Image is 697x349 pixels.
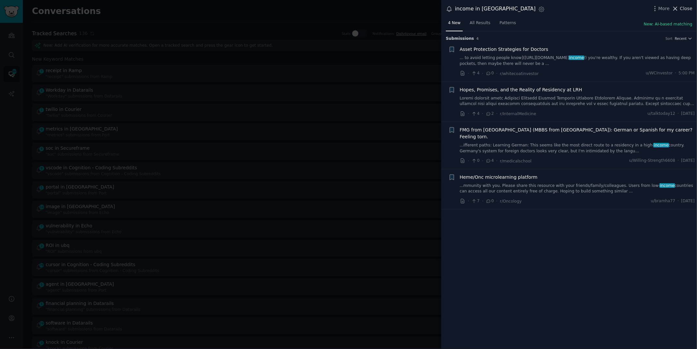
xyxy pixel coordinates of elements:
[460,55,695,67] a: ... to avoid letting people know]([URL][DOMAIN_NAME]income/) you're wealthy. If you aren't viewed...
[468,70,469,77] span: ·
[679,70,695,76] span: 5:00 PM
[468,110,469,117] span: ·
[680,5,692,12] span: Close
[497,18,518,31] a: Patterns
[467,18,492,31] a: All Results
[446,18,463,31] a: 4 New
[675,70,676,76] span: ·
[460,143,695,154] a: ...ifferent paths: Learning German: This seems like the most direct route to a residency in a hig...
[446,36,474,42] span: Submission s
[652,5,670,12] button: More
[468,158,469,164] span: ·
[482,158,483,164] span: ·
[460,183,695,194] a: ...mmunity with you. Please share this resource with your friends/family/colleagues. Users from l...
[659,5,670,12] span: More
[482,110,483,117] span: ·
[486,198,494,204] span: 0
[486,158,494,164] span: 4
[678,158,679,164] span: ·
[500,71,539,76] span: r/whitecoatinvestor
[500,20,516,26] span: Patterns
[460,96,695,107] a: Loremi dolorsit ametc Adipisci Elitsedd Eiusmod Temporin Utlabore Etdolorem Aliquae. Adminimv qu ...
[496,198,498,205] span: ·
[672,5,692,12] button: Close
[496,158,498,164] span: ·
[471,158,479,164] span: 0
[471,198,479,204] span: 7
[448,20,461,26] span: 4 New
[486,70,494,76] span: 0
[455,5,536,13] div: income in [GEOGRAPHIC_DATA]
[500,159,532,163] span: r/medicalschool
[651,198,675,204] span: u/bramha77
[496,70,498,77] span: ·
[666,36,673,41] div: Sort
[629,158,675,164] span: u/Willing-Strength6608
[486,111,494,117] span: 2
[681,198,695,204] span: [DATE]
[468,198,469,205] span: ·
[681,158,695,164] span: [DATE]
[500,199,522,204] span: r/Oncology
[500,112,536,116] span: r/InternalMedicine
[659,183,675,188] span: income
[471,70,479,76] span: 4
[470,20,490,26] span: All Results
[482,70,483,77] span: ·
[482,198,483,205] span: ·
[460,86,582,93] a: Hopes, Promises, and the Reality of Residency at LRH
[471,111,479,117] span: 4
[644,22,692,27] button: New: AI-based matching
[675,36,692,41] button: Recent
[678,198,679,204] span: ·
[646,70,673,76] span: u/WCInvestor
[496,110,498,117] span: ·
[460,174,538,181] a: Heme/Onc microlearning platform
[681,111,695,117] span: [DATE]
[460,127,695,140] a: FMG from [GEOGRAPHIC_DATA] (MBBS from [GEOGRAPHIC_DATA]): German or Spanish for my career? Feelin...
[653,143,669,147] span: income
[648,111,675,117] span: u/talktoday12
[569,55,584,60] span: income
[678,111,679,117] span: ·
[460,46,549,53] a: Asset Protection Strategies for Doctors
[477,37,479,40] span: 4
[675,36,687,41] span: Recent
